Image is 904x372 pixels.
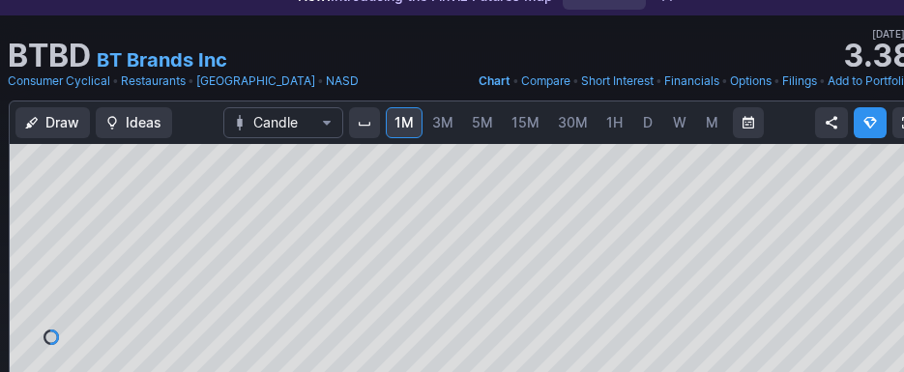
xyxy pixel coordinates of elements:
button: Range [733,107,764,138]
a: 5M [463,107,502,138]
h1: BTBD [8,41,91,72]
a: Chart [479,72,510,91]
a: Consumer Cyclical [8,72,110,91]
a: Options [730,72,772,91]
a: Short Interest [581,72,654,91]
span: • [819,72,826,91]
a: Financials [664,72,719,91]
a: Restaurants [121,72,186,91]
a: 1H [598,107,631,138]
a: 1M [386,107,423,138]
span: 1M [394,114,414,130]
span: • [188,72,194,91]
a: Compare [521,72,570,91]
span: 1H [606,114,623,130]
span: • [512,72,519,91]
span: Ideas [126,113,161,132]
span: • [112,72,119,91]
span: • [572,72,579,91]
button: Explore new features [854,107,887,138]
a: 3M [423,107,462,138]
a: D [632,107,663,138]
span: Chart [479,73,510,88]
a: Filings [782,72,817,91]
a: NASD [326,72,359,91]
span: Filings [782,73,817,88]
span: M [706,114,718,130]
span: • [656,72,662,91]
span: Compare [521,73,570,88]
a: W [664,107,695,138]
a: M [696,107,727,138]
button: Ideas [96,107,172,138]
span: 5M [472,114,493,130]
a: 15M [503,107,548,138]
button: Interval [349,107,380,138]
button: Draw [15,107,90,138]
span: 3M [432,114,453,130]
span: D [643,114,653,130]
span: Draw [45,113,79,132]
a: 30M [549,107,597,138]
a: [GEOGRAPHIC_DATA] [196,72,315,91]
span: • [317,72,324,91]
span: 15M [511,114,539,130]
button: Chart Type [223,107,343,138]
span: 30M [558,114,588,130]
span: W [673,114,686,130]
span: • [721,72,728,91]
a: BT Brands Inc [97,46,227,73]
span: Candle [253,113,313,132]
span: • [773,72,780,91]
